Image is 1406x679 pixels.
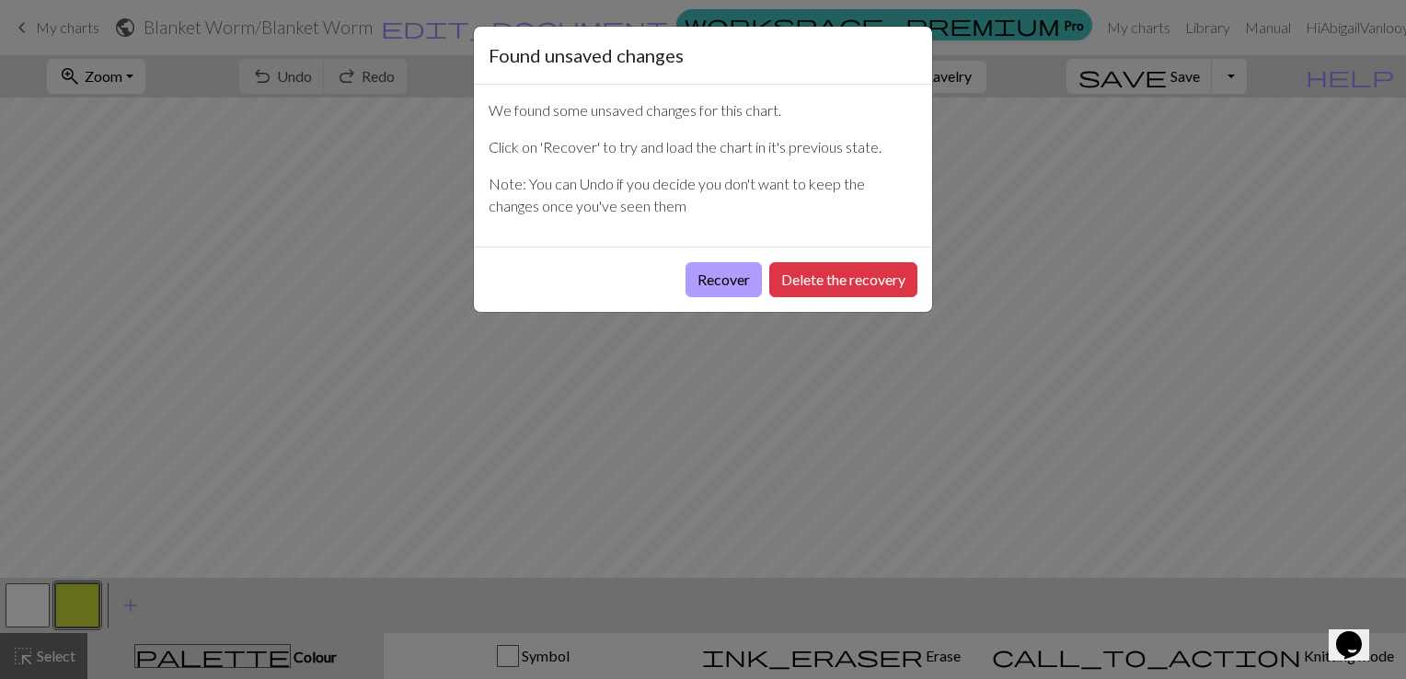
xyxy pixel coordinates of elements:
[489,99,917,121] p: We found some unsaved changes for this chart.
[686,262,762,297] button: Recover
[769,262,917,297] button: Delete the recovery
[489,173,917,217] p: Note: You can Undo if you decide you don't want to keep the changes once you've seen them
[489,41,684,69] h5: Found unsaved changes
[1329,605,1388,661] iframe: chat widget
[489,136,917,158] p: Click on 'Recover' to try and load the chart in it's previous state.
